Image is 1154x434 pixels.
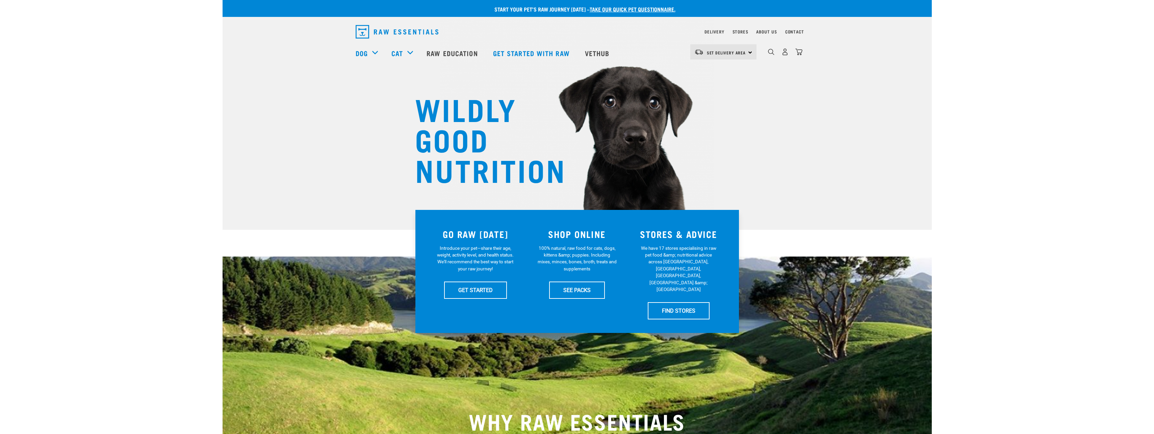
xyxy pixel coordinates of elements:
[733,30,748,33] a: Stores
[486,40,578,67] a: Get started with Raw
[415,93,550,184] h1: WILDLY GOOD NUTRITION
[356,409,799,433] h2: WHY RAW ESSENTIALS
[350,22,804,41] nav: dropdown navigation
[420,40,486,67] a: Raw Education
[436,245,515,272] p: Introduce your pet—share their age, weight, activity level, and health status. We'll recommend th...
[537,245,617,272] p: 100% natural, raw food for cats, dogs, kittens &amp; puppies. Including mixes, minces, bones, bro...
[444,282,507,298] a: GET STARTED
[223,40,932,67] nav: dropdown navigation
[781,48,789,55] img: user.png
[694,49,703,55] img: van-moving.png
[530,229,624,239] h3: SHOP ONLINE
[356,25,438,39] img: Raw Essentials Logo
[578,40,618,67] a: Vethub
[756,30,777,33] a: About Us
[795,48,802,55] img: home-icon@2x.png
[704,30,724,33] a: Delivery
[429,229,522,239] h3: GO RAW [DATE]
[228,5,937,13] p: Start your pet’s raw journey [DATE] –
[707,51,746,54] span: Set Delivery Area
[648,302,710,319] a: FIND STORES
[768,49,774,55] img: home-icon-1@2x.png
[632,229,725,239] h3: STORES & ADVICE
[785,30,804,33] a: Contact
[639,245,718,293] p: We have 17 stores specialising in raw pet food &amp; nutritional advice across [GEOGRAPHIC_DATA],...
[549,282,605,298] a: SEE PACKS
[391,48,403,58] a: Cat
[590,7,675,10] a: take our quick pet questionnaire.
[356,48,368,58] a: Dog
